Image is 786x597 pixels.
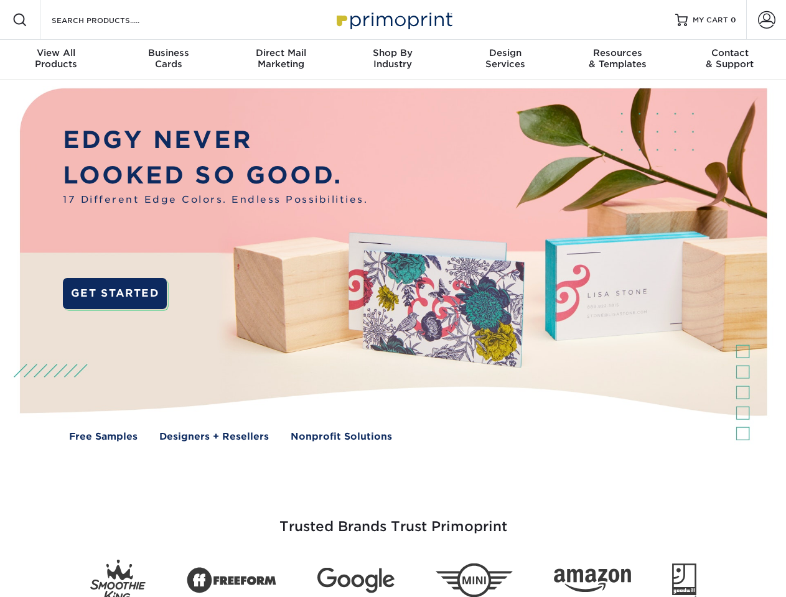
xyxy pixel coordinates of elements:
span: Shop By [337,47,449,58]
a: Contact& Support [674,40,786,80]
a: Direct MailMarketing [225,40,337,80]
span: Business [112,47,224,58]
img: Goodwill [672,563,696,597]
div: Cards [112,47,224,70]
h3: Trusted Brands Trust Primoprint [29,489,757,550]
span: 0 [731,16,736,24]
img: Primoprint [331,6,456,33]
div: Services [449,47,561,70]
a: GET STARTED [63,278,167,309]
p: EDGY NEVER [63,123,368,158]
img: Google [317,568,395,593]
a: BusinessCards [112,40,224,80]
a: Shop ByIndustry [337,40,449,80]
div: Marketing [225,47,337,70]
a: Resources& Templates [561,40,673,80]
img: Amazon [554,569,631,593]
span: Direct Mail [225,47,337,58]
span: 17 Different Edge Colors. Endless Possibilities. [63,193,368,207]
span: Contact [674,47,786,58]
span: MY CART [693,15,728,25]
input: SEARCH PRODUCTS..... [50,12,172,27]
div: Industry [337,47,449,70]
a: Designers + Resellers [159,430,269,444]
div: & Templates [561,47,673,70]
a: Free Samples [69,430,138,444]
a: DesignServices [449,40,561,80]
span: Resources [561,47,673,58]
span: Design [449,47,561,58]
div: & Support [674,47,786,70]
a: Nonprofit Solutions [291,430,392,444]
p: LOOKED SO GOOD. [63,158,368,193]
